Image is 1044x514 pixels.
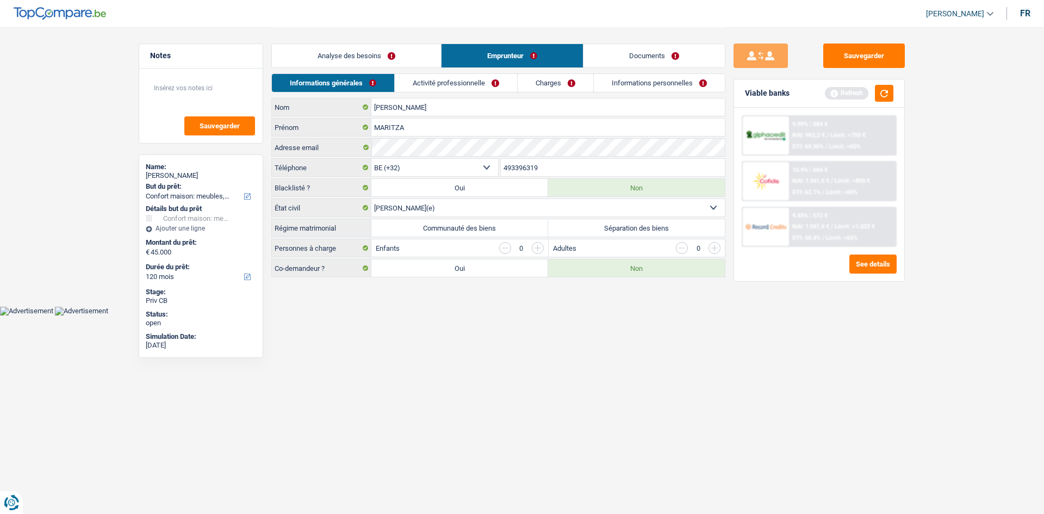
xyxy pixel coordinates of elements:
span: [PERSON_NAME] [926,9,984,18]
div: fr [1020,8,1030,18]
span: € [146,248,150,257]
button: Sauvegarder [823,44,905,68]
span: Sauvegarder [200,122,240,129]
label: Enfants [376,245,400,252]
a: Documents [583,44,725,67]
div: 0 [693,245,703,252]
div: 9.99% | 584 € [792,121,828,128]
a: Emprunteur [442,44,583,67]
label: État civil [272,199,371,216]
span: DTI: 58.4% [792,234,821,241]
span: DTI: 62.1% [792,189,821,196]
span: / [822,189,824,196]
span: / [831,223,833,230]
span: NAI: 1 347,4 € [792,223,829,230]
label: Communauté des biens [371,219,548,237]
div: 10.9% | 604 € [792,166,828,174]
img: Cofidis [745,171,786,191]
a: Activité professionnelle [395,74,517,92]
span: DTI: 69.36% [792,143,824,150]
label: Oui [371,179,548,196]
span: / [831,177,833,184]
input: 401020304 [501,159,725,176]
span: NAI: 1 341,5 € [792,177,829,184]
button: Sauvegarder [184,116,255,135]
h5: Notes [150,51,252,60]
div: Priv CB [146,296,256,305]
a: Informations personnelles [594,74,725,92]
a: Charges [518,74,593,92]
label: Non [548,259,725,277]
div: Détails but du prêt [146,205,256,213]
img: TopCompare Logo [14,7,106,20]
div: Stage: [146,288,256,296]
img: Advertisement [55,307,108,315]
div: Viable banks [745,89,790,98]
div: Simulation Date: [146,332,256,341]
div: 9.45% | 572 € [792,212,828,219]
button: See details [849,255,897,274]
label: Téléphone [272,159,371,176]
div: Name: [146,163,256,171]
label: Non [548,179,725,196]
span: NAI: 962,2 € [792,132,825,139]
label: Nom [272,98,371,116]
label: Régime matrimonial [272,219,371,237]
label: Durée du prêt: [146,263,254,271]
label: But du prêt: [146,182,254,191]
a: Analyse des besoins [272,44,441,67]
span: Limit: >750 € [830,132,866,139]
img: Record Credits [745,216,786,237]
div: Refresh [825,87,868,99]
span: / [822,234,824,241]
label: Adresse email [272,139,371,156]
label: Prénom [272,119,371,136]
span: Limit: >800 € [835,177,870,184]
span: Limit: <60% [826,189,857,196]
span: / [825,143,828,150]
label: Séparation des biens [548,219,725,237]
span: Limit: <65% [826,234,857,241]
a: [PERSON_NAME] [917,5,993,23]
div: 0 [517,245,526,252]
div: Status: [146,310,256,319]
div: [DATE] [146,341,256,350]
div: Ajouter une ligne [146,225,256,232]
label: Adultes [553,245,576,252]
img: AlphaCredit [745,129,786,142]
a: Informations générales [272,74,394,92]
label: Blacklisté ? [272,179,371,196]
label: Montant du prêt: [146,238,254,247]
span: Limit: >1.033 € [835,223,875,230]
label: Co-demandeur ? [272,259,371,277]
span: / [826,132,829,139]
label: Personnes à charge [272,239,371,257]
div: open [146,319,256,327]
label: Oui [371,259,548,277]
span: Limit: <60% [829,143,861,150]
div: [PERSON_NAME] [146,171,256,180]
